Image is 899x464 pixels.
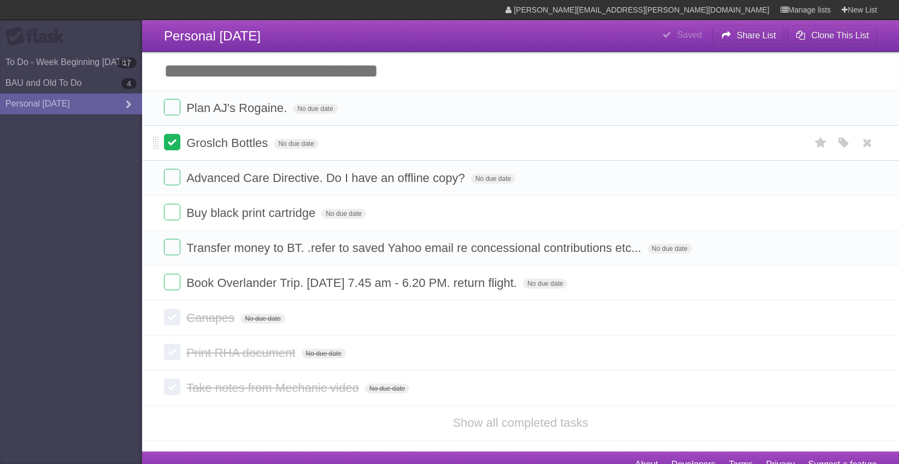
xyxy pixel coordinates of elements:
[164,344,180,360] label: Done
[186,101,290,115] span: Plan AJ's Rogaine.
[274,139,318,149] span: No due date
[121,78,137,89] b: 4
[164,134,180,150] label: Done
[293,104,337,114] span: No due date
[186,241,644,255] span: Transfer money to BT. .refer to saved Yahoo email re concessional contributions etc...
[677,30,702,39] b: Saved
[186,346,298,360] span: Print RHA document
[321,209,366,219] span: No due date
[186,276,520,290] span: Book Overlander Trip. [DATE] 7.45 am - 6.20 PM. return flight.
[164,239,180,255] label: Done
[240,314,285,324] span: No due date
[164,379,180,395] label: Done
[186,171,468,185] span: Advanced Care Directive. Do I have an offline copy?
[186,381,362,395] span: Take notes from Mechanic video
[186,136,271,150] span: Groslch Bottles
[186,206,318,220] span: Buy black print cartridge
[164,274,180,290] label: Done
[811,31,869,40] b: Clone This List
[787,26,877,45] button: Clone This List
[164,99,180,115] label: Done
[713,26,785,45] button: Share List
[5,27,71,46] div: Flask
[523,279,567,289] span: No due date
[164,28,261,43] span: Personal [DATE]
[365,384,409,393] span: No due date
[186,311,237,325] span: Canapes
[810,134,831,152] label: Star task
[302,349,346,359] span: No due date
[737,31,776,40] b: Share List
[164,204,180,220] label: Done
[453,416,588,430] a: Show all completed tasks
[117,57,137,68] b: 17
[471,174,515,184] span: No due date
[648,244,692,254] span: No due date
[164,309,180,325] label: Done
[164,169,180,185] label: Done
